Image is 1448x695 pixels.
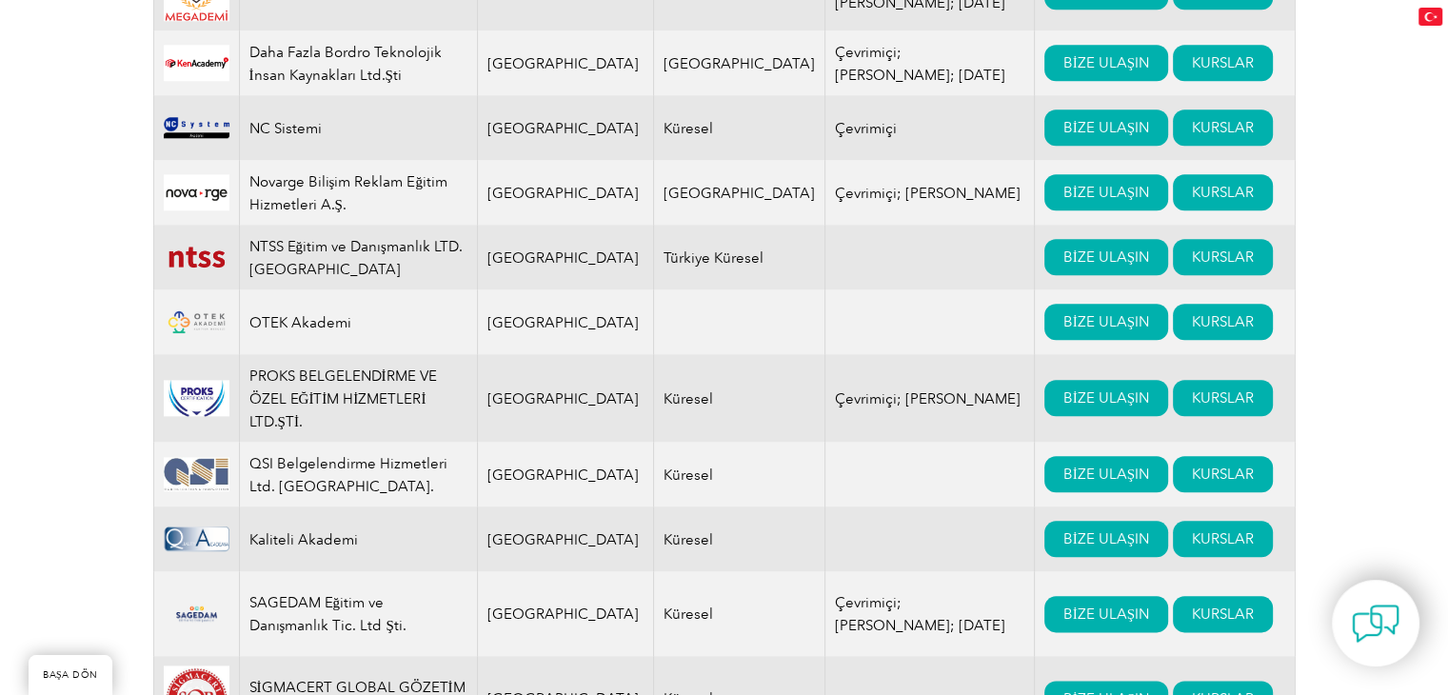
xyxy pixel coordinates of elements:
[664,606,713,623] font: Küresel
[43,669,98,681] font: BAŞA DÖN
[249,238,462,278] font: NTSS Eğitim ve Danışmanlık LTD. [GEOGRAPHIC_DATA]
[1044,596,1168,632] a: BİZE ULAŞIN
[664,185,815,202] font: [GEOGRAPHIC_DATA]
[1192,248,1254,266] font: KURSLAR
[249,44,442,84] font: Daha Fazla Bordro Teknolojik İnsan Kaynakları Ltd.Şti
[664,531,713,548] font: Küresel
[1063,248,1149,266] font: BİZE ULAŞIN
[164,45,229,81] img: e16a2823-4623-ef11-840a-00224897b20f-logo.png
[1044,380,1168,416] a: BİZE ULAŞIN
[1063,389,1149,407] font: BİZE ULAŞIN
[1192,54,1254,71] font: KURSLAR
[164,117,229,138] img: 9e55bf80-85bc-ef11-a72f-00224892eff5-logo.png
[487,390,639,407] font: [GEOGRAPHIC_DATA]
[1192,389,1254,407] font: KURSLAR
[164,526,229,551] img: 332d7e0c-38db-ea11-a813-000d3a79722d-logo.png
[664,390,713,407] font: Küresel
[487,55,639,72] font: [GEOGRAPHIC_DATA]
[1173,109,1273,146] a: KURSLAR
[1063,184,1149,201] font: BİZE ULAŞIN
[29,655,112,695] a: BAŞA DÖN
[164,581,229,646] img: 82fc6c71-8733-ed11-9db1-00224817fa54-logo.png
[487,120,639,137] font: [GEOGRAPHIC_DATA]
[664,467,713,484] font: Küresel
[835,390,1021,407] font: Çevrimiçi; [PERSON_NAME]
[1063,530,1149,547] font: BİZE ULAŞIN
[249,173,447,213] font: Novarge Bilişim Reklam Eğitim Hizmetleri A.Ş.
[249,594,407,634] font: SAGEDAM Eğitim ve Danışmanlık Tic. Ltd Şti.
[249,314,351,331] font: OTEK Akademi
[1352,600,1399,647] img: contact-chat.png
[1063,54,1149,71] font: BİZE ULAŞIN
[249,531,358,548] font: Kaliteli Akademi
[1044,109,1168,146] a: BİZE ULAŞIN
[1173,174,1273,210] a: KURSLAR
[164,380,229,416] img: 7fe69a6b-c8e3-ea11-a813-000d3a79722d-logo.jpg
[1044,45,1168,81] a: BİZE ULAŞIN
[1192,313,1254,330] font: KURSLAR
[835,120,897,137] font: Çevrimiçi
[1192,530,1254,547] font: KURSLAR
[664,120,713,137] font: Küresel
[1063,606,1149,623] font: BİZE ULAŞIN
[1173,596,1273,632] a: KURSLAR
[1192,119,1254,136] font: KURSLAR
[249,367,437,430] font: PROKS BELGELENDİRME VE ÖZEL EĞİTİM HİZMETLERİ LTD.ŞTİ.
[1173,380,1273,416] a: KURSLAR
[1044,174,1168,210] a: BİZE ULAŞIN
[835,185,1021,202] font: Çevrimiçi; [PERSON_NAME]
[1063,119,1149,136] font: BİZE ULAŞIN
[164,457,229,491] img: d621cc73-b749-ea11-a812-000d3a7940d5-logo.jpg
[164,304,229,340] img: 676db975-d0d1-ef11-a72f-00224892eff5-logo.png
[1192,184,1254,201] font: KURSLAR
[1044,239,1168,275] a: BİZE ULAŞIN
[1192,466,1254,483] font: KURSLAR
[835,44,1005,84] font: Çevrimiçi; [PERSON_NAME]; [DATE]
[249,455,447,495] font: QSI Belgelendirme Hizmetleri Ltd. [GEOGRAPHIC_DATA].
[487,467,639,484] font: [GEOGRAPHIC_DATA]
[1173,239,1273,275] a: KURSLAR
[487,531,639,548] font: [GEOGRAPHIC_DATA]
[164,244,229,271] img: bab05414-4b4d-ea11-a812-000d3a79722d-logo.png
[249,120,322,137] font: NC Sistemi
[1173,45,1273,81] a: KURSLAR
[1044,521,1168,557] a: BİZE ULAŞIN
[1044,304,1168,340] a: BİZE ULAŞIN
[1418,8,1442,26] img: tr
[835,594,1005,634] font: Çevrimiçi; [PERSON_NAME]; [DATE]
[487,606,639,623] font: [GEOGRAPHIC_DATA]
[487,314,639,331] font: [GEOGRAPHIC_DATA]
[1044,456,1168,492] a: BİZE ULAŞIN
[1173,521,1273,557] a: KURSLAR
[164,174,229,210] img: 57350245-2fe8-ed11-8848-002248156329-logo.jpg
[1173,304,1273,340] a: KURSLAR
[664,249,764,267] font: Türkiye Küresel
[487,249,639,267] font: [GEOGRAPHIC_DATA]
[1063,466,1149,483] font: BİZE ULAŞIN
[1173,456,1273,492] a: KURSLAR
[1192,606,1254,623] font: KURSLAR
[487,185,639,202] font: [GEOGRAPHIC_DATA]
[664,55,815,72] font: [GEOGRAPHIC_DATA]
[1063,313,1149,330] font: BİZE ULAŞIN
